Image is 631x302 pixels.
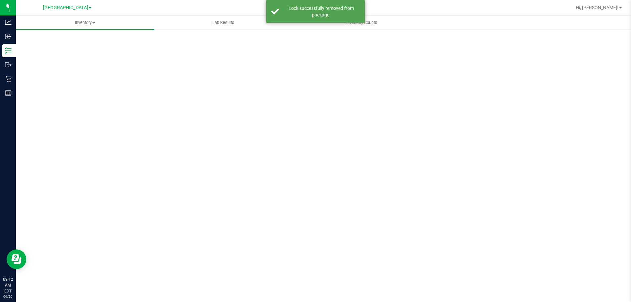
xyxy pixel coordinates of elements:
[3,276,13,294] p: 09:12 AM EDT
[5,61,12,68] inline-svg: Outbound
[3,294,13,299] p: 09/29
[16,16,154,30] a: Inventory
[5,19,12,26] inline-svg: Analytics
[5,90,12,96] inline-svg: Reports
[283,5,360,18] div: Lock successfully removed from package.
[5,47,12,54] inline-svg: Inventory
[7,249,26,269] iframe: Resource center
[5,33,12,40] inline-svg: Inbound
[576,5,619,10] span: Hi, [PERSON_NAME]!
[16,20,154,26] span: Inventory
[5,76,12,82] inline-svg: Retail
[203,20,243,26] span: Lab Results
[154,16,292,30] a: Lab Results
[43,5,88,11] span: [GEOGRAPHIC_DATA]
